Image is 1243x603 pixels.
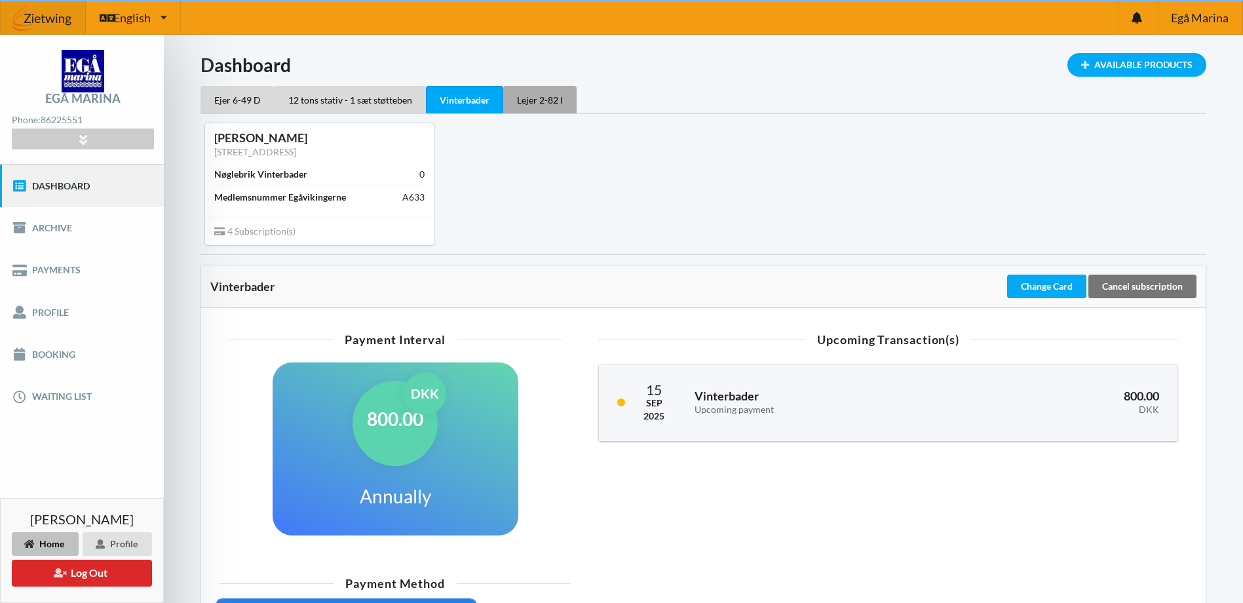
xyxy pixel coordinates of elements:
div: Nøglebrik Vinterbader [214,168,307,181]
img: logo [62,50,104,92]
div: 0 [419,168,425,181]
div: Vinterbader [210,280,1004,293]
div: Profile [83,532,152,556]
div: Sep [643,397,664,410]
h1: Dashboard [201,53,1206,77]
div: Payment Interval [229,334,562,345]
div: Change Card [1007,275,1086,298]
div: [PERSON_NAME] [214,130,425,146]
div: Payment Method [220,577,571,589]
div: Upcoming payment [695,404,940,416]
div: DKK [404,372,446,415]
div: 2025 [643,410,664,423]
div: A633 [402,191,425,204]
h1: 800.00 [367,407,423,431]
div: 12 tons stativ - 1 sæt støtteben [275,86,426,113]
span: Egå Marina [1171,12,1229,24]
div: Vinterbader [426,86,503,114]
div: Upcoming Transaction(s) [598,334,1178,345]
h3: Vinterbader [695,389,940,415]
div: Cancel subscription [1088,275,1196,298]
button: Log Out [12,560,152,587]
div: Phone: [12,111,153,129]
strong: 86225551 [41,114,83,125]
div: Lejer 2-82 I [503,86,577,113]
div: Ejer 6-49 D [201,86,275,113]
div: Egå Marina [45,92,121,104]
div: Medlemsnummer Egåvikingerne [214,191,346,204]
span: [PERSON_NAME] [30,513,134,526]
div: DKK [958,404,1159,416]
h1: Annually [360,484,431,508]
div: Available Products [1067,53,1206,77]
h3: 800.00 [958,389,1159,415]
span: English [113,12,151,24]
div: Home [12,532,79,556]
span: 4 Subscription(s) [214,225,296,237]
div: 15 [643,383,664,397]
a: [STREET_ADDRESS] [214,146,296,157]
